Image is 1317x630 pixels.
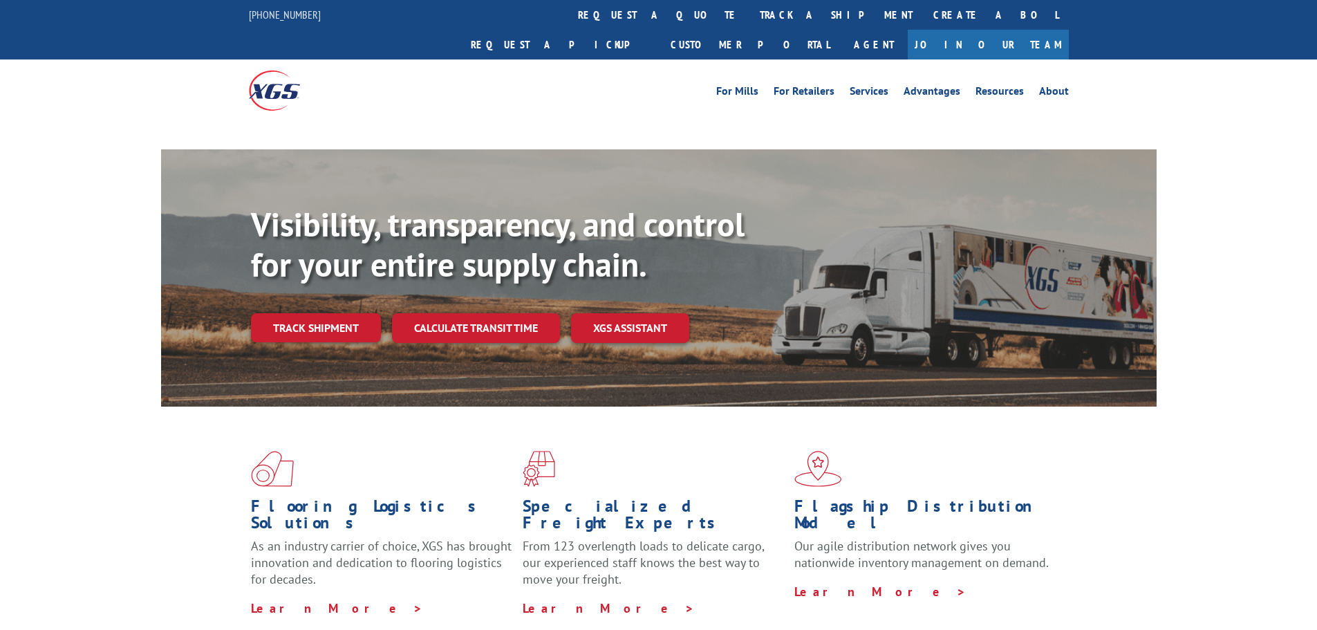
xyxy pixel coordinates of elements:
[794,538,1049,571] span: Our agile distribution network gives you nationwide inventory management on demand.
[523,451,555,487] img: xgs-icon-focused-on-flooring-red
[251,451,294,487] img: xgs-icon-total-supply-chain-intelligence-red
[660,30,840,59] a: Customer Portal
[251,600,423,616] a: Learn More >
[571,313,689,343] a: XGS ASSISTANT
[908,30,1069,59] a: Join Our Team
[251,203,745,286] b: Visibility, transparency, and control for your entire supply chain.
[251,313,381,342] a: Track shipment
[1039,86,1069,101] a: About
[251,538,512,587] span: As an industry carrier of choice, XGS has brought innovation and dedication to flooring logistics...
[794,498,1056,538] h1: Flagship Distribution Model
[840,30,908,59] a: Agent
[774,86,834,101] a: For Retailers
[850,86,888,101] a: Services
[794,451,842,487] img: xgs-icon-flagship-distribution-model-red
[523,498,784,538] h1: Specialized Freight Experts
[904,86,960,101] a: Advantages
[523,538,784,600] p: From 123 overlength loads to delicate cargo, our experienced staff knows the best way to move you...
[975,86,1024,101] a: Resources
[251,498,512,538] h1: Flooring Logistics Solutions
[716,86,758,101] a: For Mills
[523,600,695,616] a: Learn More >
[460,30,660,59] a: Request a pickup
[794,584,966,600] a: Learn More >
[249,8,321,21] a: [PHONE_NUMBER]
[392,313,560,343] a: Calculate transit time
